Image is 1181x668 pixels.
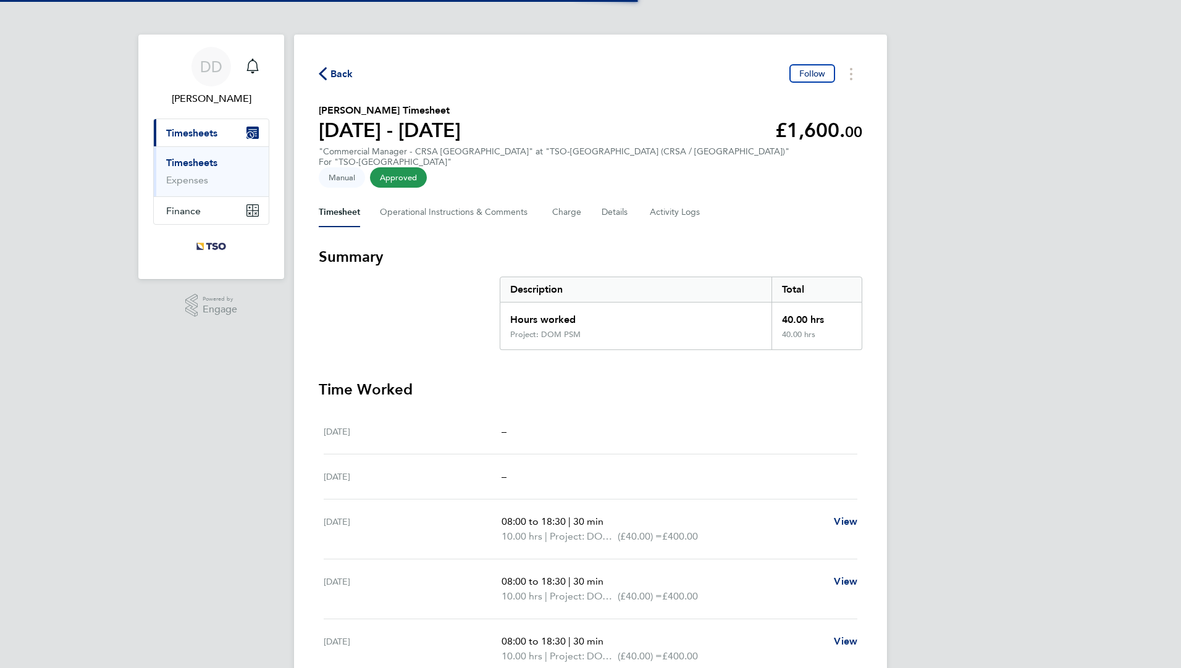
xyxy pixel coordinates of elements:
[502,575,566,587] span: 08:00 to 18:30
[568,635,571,647] span: |
[510,330,581,340] div: Project: DOM PSM
[573,575,603,587] span: 30 min
[552,198,582,227] button: Charge
[324,634,502,664] div: [DATE]
[834,635,857,647] span: View
[319,380,862,399] h3: Time Worked
[138,35,284,279] nav: Main navigation
[502,650,542,662] span: 10.00 hrs
[324,424,502,439] div: [DATE]
[185,294,238,317] a: Powered byEngage
[568,516,571,527] span: |
[545,530,547,542] span: |
[834,574,857,589] a: View
[502,590,542,602] span: 10.00 hrs
[319,118,461,143] h1: [DATE] - [DATE]
[154,197,269,224] button: Finance
[500,277,771,302] div: Description
[502,635,566,647] span: 08:00 to 18:30
[834,575,857,587] span: View
[190,237,233,257] img: tso-uk-logo-retina.png
[775,119,862,142] app-decimal: £1,600.
[380,198,532,227] button: Operational Instructions & Comments
[568,575,571,587] span: |
[602,198,630,227] button: Details
[153,47,269,106] a: DD[PERSON_NAME]
[319,146,789,167] div: "Commercial Manager - CRSA [GEOGRAPHIC_DATA]" at "TSO-[GEOGRAPHIC_DATA] (CRSA / [GEOGRAPHIC_DATA])"
[153,91,269,106] span: Deslyn Darbeau
[500,303,771,330] div: Hours worked
[319,157,789,167] div: For "TSO-[GEOGRAPHIC_DATA]"
[153,237,269,257] a: Go to home page
[154,146,269,196] div: Timesheets
[789,64,835,83] button: Follow
[319,198,360,227] button: Timesheet
[573,516,603,527] span: 30 min
[840,64,862,83] button: Timesheets Menu
[650,198,702,227] button: Activity Logs
[502,516,566,527] span: 08:00 to 18:30
[324,469,502,484] div: [DATE]
[771,277,862,302] div: Total
[573,635,603,647] span: 30 min
[324,574,502,604] div: [DATE]
[771,330,862,349] div: 40.00 hrs
[200,59,222,75] span: DD
[618,650,662,662] span: (£40.00) =
[166,205,201,217] span: Finance
[834,514,857,529] a: View
[834,634,857,649] a: View
[203,304,237,315] span: Engage
[618,530,662,542] span: (£40.00) =
[502,470,506,482] span: –
[370,167,427,188] span: This timesheet has been approved.
[502,530,542,542] span: 10.00 hrs
[166,157,217,169] a: Timesheets
[203,294,237,304] span: Powered by
[166,174,208,186] a: Expenses
[550,649,618,664] span: Project: DOM PSM
[545,650,547,662] span: |
[319,167,365,188] span: This timesheet was manually created.
[799,68,825,79] span: Follow
[319,66,353,81] button: Back
[845,123,862,141] span: 00
[771,303,862,330] div: 40.00 hrs
[330,67,353,81] span: Back
[662,530,698,542] span: £400.00
[319,247,862,267] h3: Summary
[319,103,461,118] h2: [PERSON_NAME] Timesheet
[618,590,662,602] span: (£40.00) =
[154,119,269,146] button: Timesheets
[500,277,862,350] div: Summary
[545,590,547,602] span: |
[550,589,618,604] span: Project: DOM PSM
[662,650,698,662] span: £400.00
[834,516,857,527] span: View
[550,529,618,544] span: Project: DOM PSM
[502,425,506,437] span: –
[166,127,217,139] span: Timesheets
[324,514,502,544] div: [DATE]
[662,590,698,602] span: £400.00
